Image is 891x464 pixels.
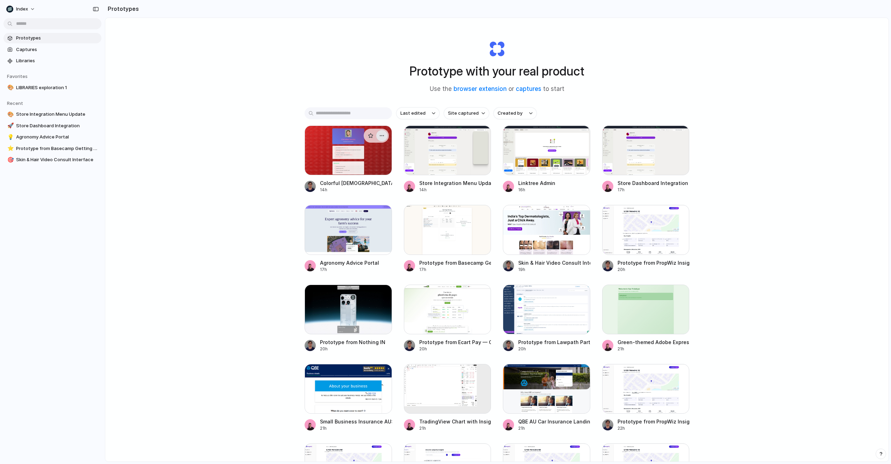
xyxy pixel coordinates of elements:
[305,205,392,272] a: Agronomy Advice PortalAgronomy Advice Portal17h
[305,285,392,352] a: Prototype from Nothing INPrototype from Nothing IN20h
[320,259,379,266] div: Agronomy Advice Portal
[6,145,13,152] button: ⭐
[518,425,590,431] div: 21h
[16,35,99,42] span: Prototypes
[6,156,13,163] button: 🎯
[6,122,13,129] button: 🚀
[404,364,491,431] a: TradingView Chart with Insights ModalTradingView Chart with Insights Modal21h
[320,187,392,193] div: 14h
[7,84,12,92] div: 🎨
[618,266,690,273] div: 20h
[419,418,491,425] div: TradingView Chart with Insights Modal
[7,110,12,119] div: 🎨
[518,346,590,352] div: 20h
[16,145,99,152] span: Prototype from Basecamp Getting Started
[404,205,491,272] a: Prototype from Basecamp Getting StartedPrototype from Basecamp Getting Started17h
[7,100,23,106] span: Recent
[602,364,690,431] a: Prototype from PropWiz Insights MaroubraPrototype from PropWiz Insights Maroubra22h
[3,121,101,131] a: 🚀Store Dashboard Integration
[305,364,392,431] a: Small Business Insurance AU: Billing Details SectionSmall Business Insurance AU: Billing Details ...
[419,259,491,266] div: Prototype from Basecamp Getting Started
[7,122,12,130] div: 🚀
[618,259,690,266] div: Prototype from PropWiz Insights Maroubra
[396,107,440,119] button: Last edited
[3,3,39,15] button: Index
[618,418,690,425] div: Prototype from PropWiz Insights Maroubra
[493,107,537,119] button: Created by
[404,126,491,193] a: Store Integration Menu UpdateStore Integration Menu Update14h
[404,285,491,352] a: Prototype from Ecart Pay — Online Payment PlatformPrototype from Ecart Pay — Online Payment Platf...
[16,156,99,163] span: Skin & Hair Video Consult Interface
[503,285,590,352] a: Prototype from Lawpath Partner OffersPrototype from Lawpath Partner Offers20h
[419,179,491,187] div: Store Integration Menu Update
[618,179,688,187] div: Store Dashboard Integration
[498,110,522,117] span: Created by
[516,85,541,92] a: captures
[602,205,690,272] a: Prototype from PropWiz Insights MaroubraPrototype from PropWiz Insights Maroubra20h
[305,126,392,193] a: Colorful Christian Iacullo SiteColorful [DEMOGRAPHIC_DATA][PERSON_NAME] Site14h
[618,187,688,193] div: 17h
[16,84,99,91] span: LIBRARIES exploration 1
[409,62,584,80] h1: Prototype with your real product
[16,6,28,13] span: Index
[448,110,479,117] span: Site captured
[444,107,489,119] button: Site captured
[3,155,101,165] a: 🎯Skin & Hair Video Consult Interface
[320,346,385,352] div: 20h
[419,425,491,431] div: 21h
[6,111,13,118] button: 🎨
[518,418,590,425] div: QBE AU Car Insurance Landing Page
[400,110,426,117] span: Last edited
[3,44,101,55] a: Captures
[6,134,13,141] button: 💡
[3,132,101,142] a: 💡Agronomy Advice Portal
[430,85,564,94] span: Use the or to start
[3,143,101,154] a: ⭐Prototype from Basecamp Getting Started
[518,259,590,266] div: Skin & Hair Video Consult Interface
[105,5,139,13] h2: Prototypes
[503,205,590,272] a: Skin & Hair Video Consult InterfaceSkin & Hair Video Consult Interface19h
[320,266,379,273] div: 17h
[518,266,590,273] div: 19h
[618,425,690,431] div: 22h
[320,338,385,346] div: Prototype from Nothing IN
[320,418,392,425] div: Small Business Insurance AU: Billing Details Section
[618,338,690,346] div: Green-themed Adobe Express Design
[6,84,13,91] button: 🎨
[7,156,12,164] div: 🎯
[320,425,392,431] div: 21h
[7,144,12,152] div: ⭐
[3,33,101,43] a: Prototypes
[618,346,690,352] div: 21h
[518,338,590,346] div: Prototype from Lawpath Partner Offers
[7,133,12,141] div: 💡
[16,111,99,118] span: Store Integration Menu Update
[16,46,99,53] span: Captures
[3,83,101,93] a: 🎨LIBRARIES exploration 1
[16,134,99,141] span: Agronomy Advice Portal
[419,266,491,273] div: 17h
[419,338,491,346] div: Prototype from Ecart Pay — Online Payment Platform
[16,122,99,129] span: Store Dashboard Integration
[518,187,555,193] div: 16h
[503,126,590,193] a: Linktree AdminLinktree Admin16h
[320,179,392,187] div: Colorful [DEMOGRAPHIC_DATA][PERSON_NAME] Site
[7,73,28,79] span: Favorites
[3,56,101,66] a: Libraries
[602,126,690,193] a: Store Dashboard IntegrationStore Dashboard Integration17h
[602,285,690,352] a: Green-themed Adobe Express DesignGreen-themed Adobe Express Design21h
[419,187,491,193] div: 14h
[419,346,491,352] div: 20h
[503,364,590,431] a: QBE AU Car Insurance Landing PageQBE AU Car Insurance Landing Page21h
[16,57,99,64] span: Libraries
[454,85,507,92] a: browser extension
[518,179,555,187] div: Linktree Admin
[3,109,101,120] a: 🎨Store Integration Menu Update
